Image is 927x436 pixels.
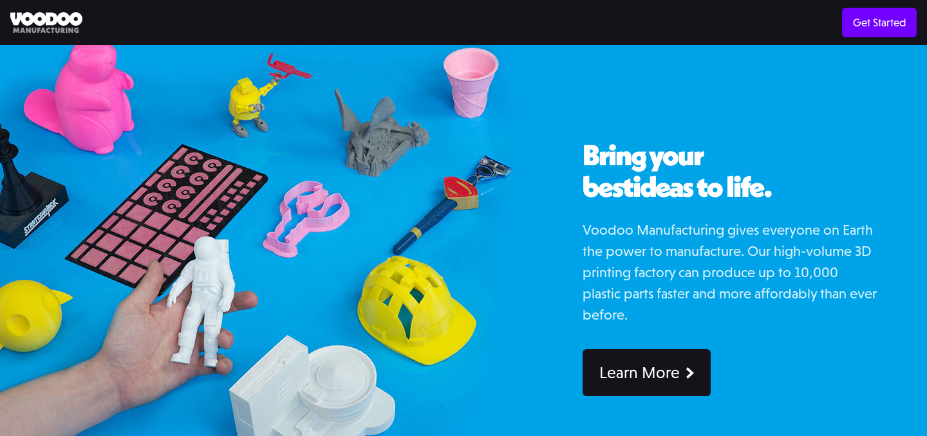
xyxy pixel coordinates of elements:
[599,363,680,383] div: Learn More
[10,12,82,33] img: Voodoo Manufacturing logo
[633,168,772,204] span: ideas to life.
[842,8,917,37] a: Get Started
[583,140,879,203] h2: Bring your best
[583,349,711,396] a: Learn More
[583,219,879,325] p: Voodoo Manufacturing gives everyone on Earth the power to manufacture. Our high-volume 3D printin...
